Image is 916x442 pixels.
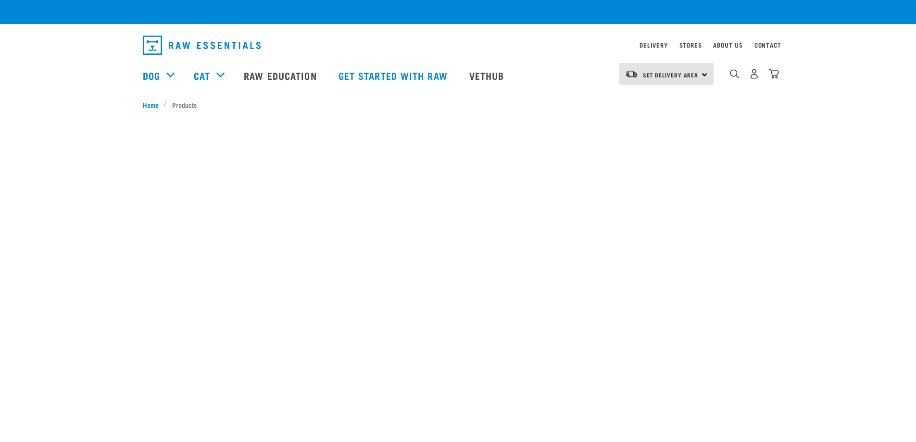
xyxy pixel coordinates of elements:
a: Home [143,100,164,110]
img: van-moving.png [625,70,638,78]
a: Get started with Raw [329,56,460,95]
a: About Us [713,43,742,47]
span: Set Delivery Area [643,73,699,76]
a: Raw Education [234,56,328,95]
a: Contact [754,43,781,47]
a: Vethub [460,56,516,95]
a: Cat [194,68,210,83]
img: user.png [749,69,759,79]
a: Dog [143,68,160,83]
span: Home [143,100,159,110]
nav: dropdown navigation [135,32,781,59]
a: Stores [679,43,702,47]
img: home-icon@2x.png [769,69,779,79]
img: home-icon-1@2x.png [730,69,739,78]
a: Delivery [640,43,667,47]
nav: breadcrumbs [143,100,774,110]
img: Raw Essentials Logo [143,36,261,55]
